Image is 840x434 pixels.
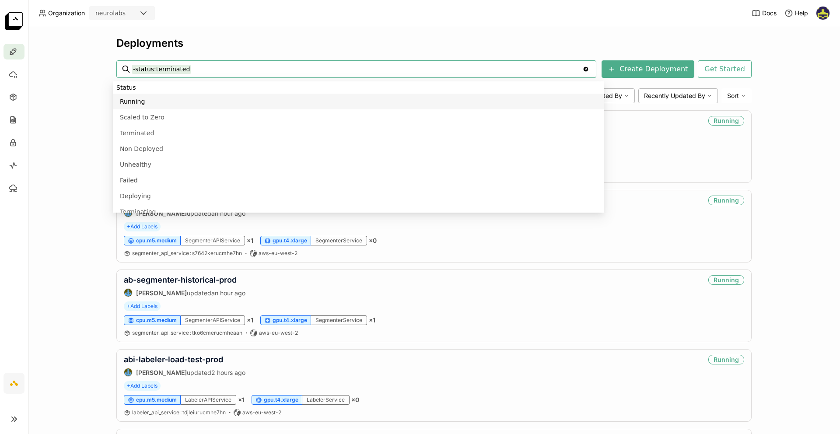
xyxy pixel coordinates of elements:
span: × 1 [369,316,375,324]
img: Flaviu Sămărghițan [124,209,132,217]
div: LabelerService [302,395,350,405]
span: gpu.t4.xlarge [273,317,307,324]
li: Status [113,81,604,94]
span: × 0 [351,396,359,404]
span: +Add Labels [124,301,161,311]
div: neurolabs [95,9,126,17]
li: Terminating [113,204,604,220]
span: × 1 [238,396,245,404]
span: cpu.m5.medium [136,317,177,324]
a: abi-labeler-load-test-prod [124,355,223,364]
span: labeler_api_service tdjleiurucmhe7hn [132,409,226,416]
span: Created By [590,92,622,100]
span: aws-eu-west-2 [259,329,298,336]
span: gpu.t4.xlarge [273,237,307,244]
div: Running [708,355,744,364]
span: cpu.m5.medium [136,237,177,244]
span: Organization [48,9,85,17]
button: Get Started [698,60,752,78]
span: aws-eu-west-2 [242,409,281,416]
span: : [190,329,191,336]
div: Recently Updated By [638,88,718,103]
div: Running [708,275,744,285]
span: segmenter_api_service s7642kerucmhe7hn [132,250,242,256]
span: Help [795,9,808,17]
span: × 1 [247,237,253,245]
button: Create Deployment [602,60,694,78]
span: segmenter_api_service tko6cmerucmheaan [132,329,242,336]
div: Help [784,9,808,17]
div: SegmenterService [311,236,367,245]
img: Flaviu Sămărghițan [124,368,132,376]
input: Search [132,62,582,76]
div: Running [708,196,744,205]
strong: [PERSON_NAME] [136,210,187,217]
span: : [190,250,191,256]
span: +Add Labels [124,222,161,231]
span: cpu.m5.medium [136,396,177,403]
div: SegmenterAPIService [181,315,245,325]
div: SegmenterAPIService [181,236,245,245]
img: logo [5,12,23,30]
span: × 1 [247,316,253,324]
div: updated [124,288,245,297]
span: × 0 [369,237,377,245]
div: Created By [584,88,635,103]
span: an hour ago [211,210,245,217]
img: Flaviu Sămărghițan [124,289,132,297]
strong: [PERSON_NAME] [136,289,187,297]
div: Running [708,116,744,126]
li: Non Deployed [113,141,604,157]
span: aws-eu-west-2 [259,250,297,257]
div: LabelerAPIService [181,395,236,405]
svg: Clear value [582,66,589,73]
li: Unhealthy [113,157,604,172]
img: Farouk Ghallabi [816,7,829,20]
a: Docs [752,9,777,17]
span: Sort [727,92,739,100]
div: updated [124,368,245,377]
span: an hour ago [211,289,245,297]
a: segmenter_api_service:s7642kerucmhe7hn [132,250,242,257]
span: +Add Labels [124,381,161,391]
li: Deploying [113,188,604,204]
ul: Menu [113,81,604,213]
strong: [PERSON_NAME] [136,369,187,376]
span: gpu.t4.xlarge [264,396,298,403]
span: 2 hours ago [211,369,245,376]
span: : [180,409,182,416]
div: SegmenterService [311,315,367,325]
a: segmenter_api_service:tko6cmerucmheaan [132,329,242,336]
li: Terminated [113,125,604,141]
li: Failed [113,172,604,188]
li: Scaled to Zero [113,109,604,125]
li: Running [113,94,604,109]
a: labeler_api_service:tdjleiurucmhe7hn [132,409,226,416]
div: Sort [721,88,752,103]
span: Docs [762,9,777,17]
div: Deployments [116,37,752,50]
a: ab-segmenter-historical-prod [124,275,237,284]
input: Selected neurolabs. [126,9,127,18]
span: Recently Updated By [644,92,705,100]
div: updated [124,209,295,217]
